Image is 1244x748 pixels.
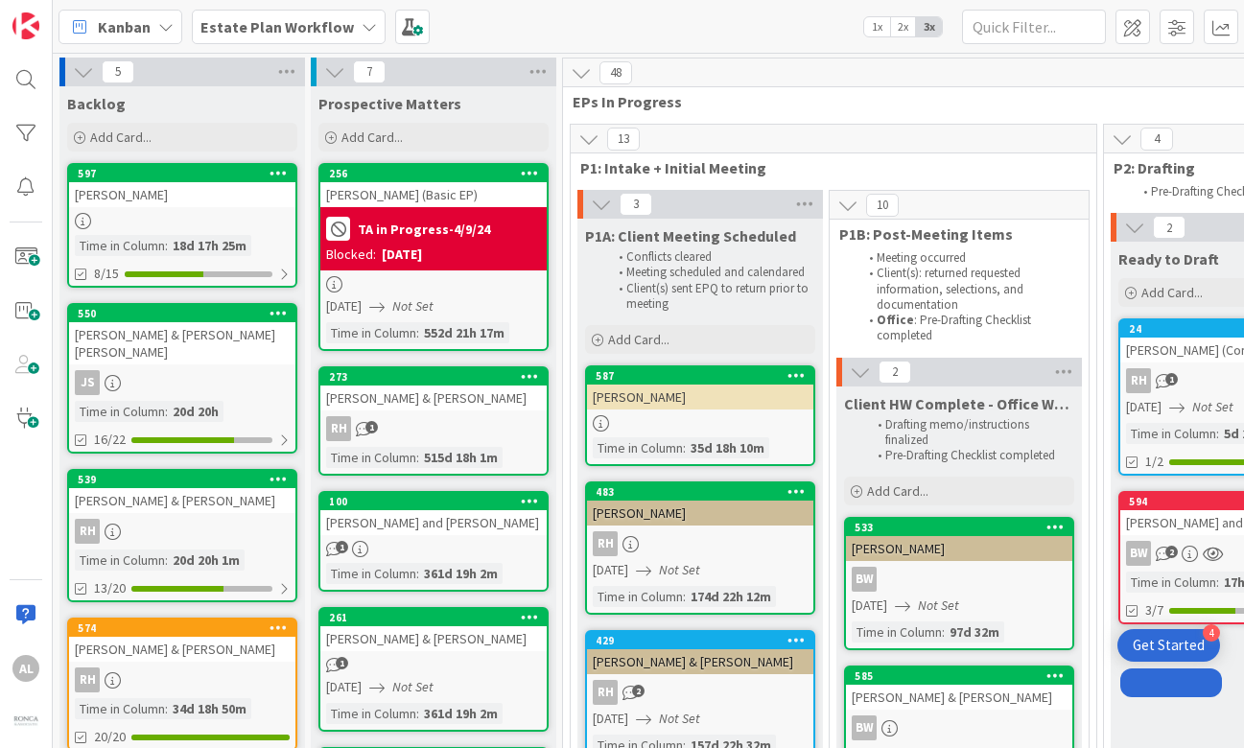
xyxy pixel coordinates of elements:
[320,609,547,626] div: 261
[90,129,152,146] span: Add Card...
[320,416,547,441] div: RH
[78,473,295,486] div: 539
[329,495,547,508] div: 100
[1126,423,1216,444] div: Time in Column
[75,698,165,719] div: Time in Column
[587,385,813,409] div: [PERSON_NAME]
[78,621,295,635] div: 574
[867,417,1071,449] li: Drafting memo/instructions finalized
[855,521,1072,534] div: 533
[1117,629,1220,662] div: Open Get Started checklist, remaining modules: 4
[75,667,100,692] div: RH
[596,634,813,647] div: 429
[587,680,813,705] div: RH
[419,703,503,724] div: 361d 19h 2m
[867,448,1071,463] li: Pre-Drafting Checklist completed
[846,715,1072,740] div: BW
[326,703,416,724] div: Time in Column
[75,370,100,395] div: JS
[599,61,632,84] span: 48
[69,165,295,182] div: 597
[593,709,628,729] span: [DATE]
[94,264,119,284] span: 8/15
[382,245,422,265] div: [DATE]
[69,182,295,207] div: [PERSON_NAME]
[593,531,618,556] div: RH
[683,586,686,607] span: :
[1216,572,1219,593] span: :
[320,368,547,386] div: 273
[855,669,1072,683] div: 585
[12,12,39,39] img: Visit kanbanzone.com
[69,637,295,662] div: [PERSON_NAME] & [PERSON_NAME]
[69,667,295,692] div: RH
[1126,541,1151,566] div: BW
[75,549,165,571] div: Time in Column
[858,313,1067,344] li: : Pre-Drafting Checklist completed
[416,563,419,584] span: :
[1216,423,1219,444] span: :
[416,447,419,468] span: :
[94,430,126,450] span: 16/22
[326,447,416,468] div: Time in Column
[608,331,669,348] span: Add Card...
[585,226,796,245] span: P1A: Client Meeting Scheduled
[1192,398,1233,415] i: Not Set
[867,482,928,500] span: Add Card...
[686,437,769,458] div: 35d 18h 10m
[320,165,547,207] div: 256[PERSON_NAME] (Basic EP)
[890,17,916,36] span: 2x
[1133,636,1205,655] div: Get Started
[69,165,295,207] div: 597[PERSON_NAME]
[326,563,416,584] div: Time in Column
[1145,452,1163,472] span: 1/2
[69,471,295,488] div: 539
[1126,572,1216,593] div: Time in Column
[846,667,1072,710] div: 585[PERSON_NAME] & [PERSON_NAME]
[329,611,547,624] div: 261
[69,322,295,364] div: [PERSON_NAME] & [PERSON_NAME] [PERSON_NAME]
[587,367,813,409] div: 587[PERSON_NAME]
[1165,546,1178,558] span: 2
[165,698,168,719] span: :
[419,322,509,343] div: 552d 21h 17m
[1153,216,1185,239] span: 2
[608,249,812,265] li: Conflicts cleared
[593,560,628,580] span: [DATE]
[341,129,403,146] span: Add Card...
[916,17,942,36] span: 3x
[846,667,1072,685] div: 585
[1126,368,1151,393] div: RH
[416,322,419,343] span: :
[846,685,1072,710] div: [PERSON_NAME] & [PERSON_NAME]
[587,531,813,556] div: RH
[864,17,890,36] span: 1x
[593,680,618,705] div: RH
[75,235,165,256] div: Time in Column
[320,493,547,535] div: 100[PERSON_NAME] and [PERSON_NAME]
[168,549,245,571] div: 20d 20h 1m
[165,401,168,422] span: :
[580,158,1072,177] span: P1: Intake + Initial Meeting
[419,447,503,468] div: 515d 18h 1m
[78,167,295,180] div: 597
[94,578,126,598] span: 13/20
[1203,624,1220,642] div: 4
[587,501,813,526] div: [PERSON_NAME]
[392,678,434,695] i: Not Set
[1140,128,1173,151] span: 4
[94,727,126,747] span: 20/20
[1126,397,1162,417] span: [DATE]
[69,305,295,364] div: 550[PERSON_NAME] & [PERSON_NAME] [PERSON_NAME]
[866,194,899,217] span: 10
[326,677,362,697] span: [DATE]
[168,698,251,719] div: 34d 18h 50m
[846,567,1072,592] div: BW
[320,368,547,410] div: 273[PERSON_NAME] & [PERSON_NAME]
[320,493,547,510] div: 100
[365,421,378,433] span: 1
[918,596,959,614] i: Not Set
[326,416,351,441] div: RH
[419,563,503,584] div: 361d 19h 2m
[632,685,645,697] span: 2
